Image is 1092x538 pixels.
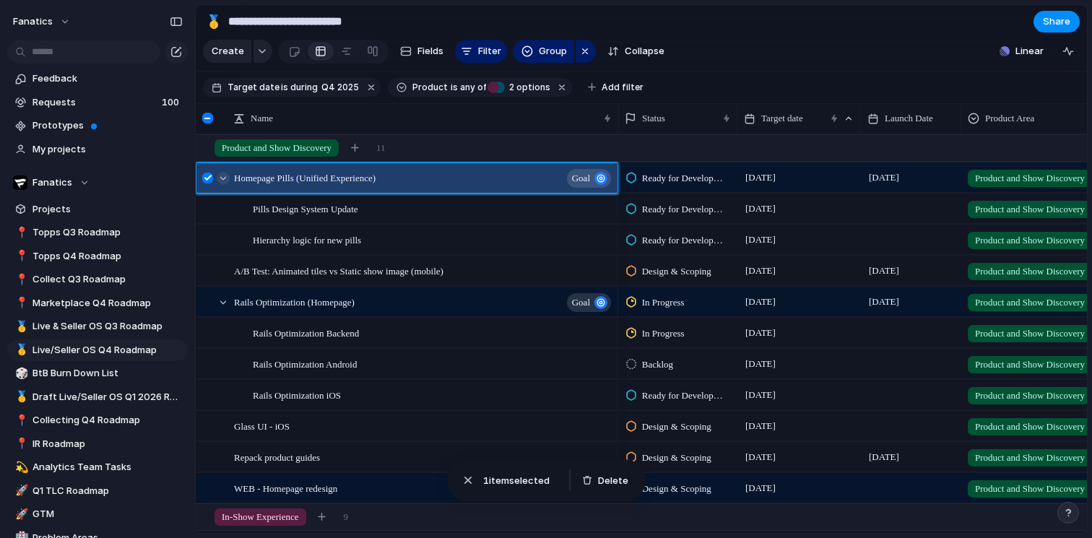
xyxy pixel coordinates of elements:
span: goal [572,168,590,188]
a: 📍Collect Q3 Roadmap [7,269,188,290]
a: 💫Analytics Team Tasks [7,456,188,478]
span: 9 [344,510,349,524]
span: Target date [761,111,803,126]
button: 🚀 [13,507,27,521]
button: 📍 [13,249,27,264]
span: Feedback [32,71,183,86]
button: Fields [394,40,449,63]
span: Product and Show Discovery [975,357,1085,372]
span: Product and Show Discovery [222,141,331,155]
span: In-Show Experience [222,510,299,524]
button: 📍 [13,272,27,287]
div: 🚀 [15,482,25,499]
button: Collapse [602,40,670,63]
span: Product and Show Discovery [975,295,1085,310]
span: In Progress [642,295,685,310]
span: Topps Q3 Roadmap [32,225,183,240]
button: 🚀 [13,484,27,498]
span: My projects [32,142,183,157]
span: [DATE] [742,262,779,279]
span: Live & Seller OS Q3 Roadmap [32,319,183,334]
span: Ready for Development [642,202,725,217]
span: Ready for Development [642,171,725,186]
span: Backlog [642,357,673,372]
span: Rails Optimization Android [253,355,357,372]
span: Product Area [985,111,1034,126]
div: 📍Topps Q4 Roadmap [7,246,188,267]
span: Design & Scoping [642,264,711,279]
div: 📍 [15,435,25,452]
span: [DATE] [865,169,903,186]
span: [DATE] [865,293,903,311]
span: Launch Date [885,111,933,126]
a: 📍Topps Q3 Roadmap [7,222,188,243]
span: is [451,81,458,94]
span: 2 [505,82,516,92]
span: Rails Optimization iOS [253,386,341,403]
span: Design & Scoping [642,420,711,434]
span: [DATE] [742,355,779,373]
div: 🎲 [15,365,25,382]
div: 📍 [15,248,25,264]
span: fanatics [13,14,53,29]
button: goal [567,293,611,312]
span: Name [251,111,273,126]
span: options [505,81,550,94]
span: Design & Scoping [642,482,711,496]
span: Draft Live/Seller OS Q1 2026 Roadmap [32,390,183,404]
span: GTM [32,507,183,521]
div: 📍Collecting Q4 Roadmap [7,409,188,431]
a: 🚀Q1 TLC Roadmap [7,480,188,502]
span: Product and Show Discovery [975,389,1085,403]
div: 🥇 [15,318,25,335]
span: Add filter [602,81,643,94]
button: isduring [279,79,320,95]
button: 📍 [13,437,27,451]
span: Ready for Development [642,233,725,248]
span: during [288,81,318,94]
button: 🥇 [13,319,27,334]
span: [DATE] [742,169,779,186]
span: Product and Show Discovery [975,451,1085,465]
div: 📍 [15,225,25,241]
a: Requests100 [7,92,188,113]
span: Fanatics [32,175,72,190]
span: [DATE] [742,231,779,248]
div: 🥇 [206,12,222,31]
div: 🥇 [15,389,25,405]
div: 🥇Live & Seller OS Q3 Roadmap [7,316,188,337]
div: 💫 [15,459,25,476]
span: Product and Show Discovery [975,482,1085,496]
a: Feedback [7,68,188,90]
div: 🥇Draft Live/Seller OS Q1 2026 Roadmap [7,386,188,408]
span: Live/Seller OS Q4 Roadmap [32,343,183,357]
span: Q4 2025 [321,81,359,94]
span: any of [458,81,486,94]
div: 📍 [15,272,25,288]
span: Fields [417,44,443,58]
span: Analytics Team Tasks [32,460,183,474]
a: 🚀GTM [7,503,188,525]
span: Filter [478,44,501,58]
span: Collecting Q4 Roadmap [32,413,183,428]
span: goal [572,292,590,313]
a: Prototypes [7,115,188,136]
span: WEB - Homepage redesign [234,480,337,496]
span: item selected [483,474,558,488]
button: Group [513,40,574,63]
span: Glass UI - iOS [234,417,290,434]
span: Product and Show Discovery [975,171,1085,186]
button: isany of [448,79,489,95]
span: Marketplace Q4 Roadmap [32,296,183,311]
button: 📍 [13,413,27,428]
span: Requests [32,95,157,110]
span: Product [412,81,448,94]
span: [DATE] [865,448,903,466]
span: Projects [32,202,183,217]
div: 🥇 [15,342,25,358]
button: goal [567,169,611,188]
